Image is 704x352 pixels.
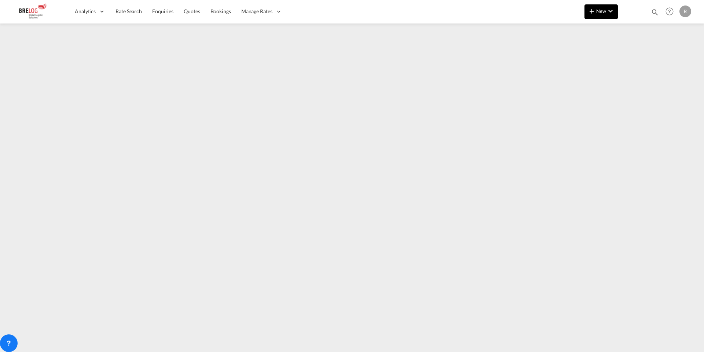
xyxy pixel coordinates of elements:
[651,8,659,19] div: icon-magnify
[663,5,679,18] div: Help
[679,6,691,17] div: R
[241,8,272,15] span: Manage Rates
[587,8,615,14] span: New
[606,7,615,15] md-icon: icon-chevron-down
[587,7,596,15] md-icon: icon-plus 400-fg
[115,8,142,14] span: Rate Search
[210,8,231,14] span: Bookings
[75,8,96,15] span: Analytics
[184,8,200,14] span: Quotes
[584,4,618,19] button: icon-plus 400-fgNewicon-chevron-down
[11,3,60,20] img: daae70a0ee2511ecb27c1fb462fa6191.png
[152,8,173,14] span: Enquiries
[651,8,659,16] md-icon: icon-magnify
[663,5,676,18] span: Help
